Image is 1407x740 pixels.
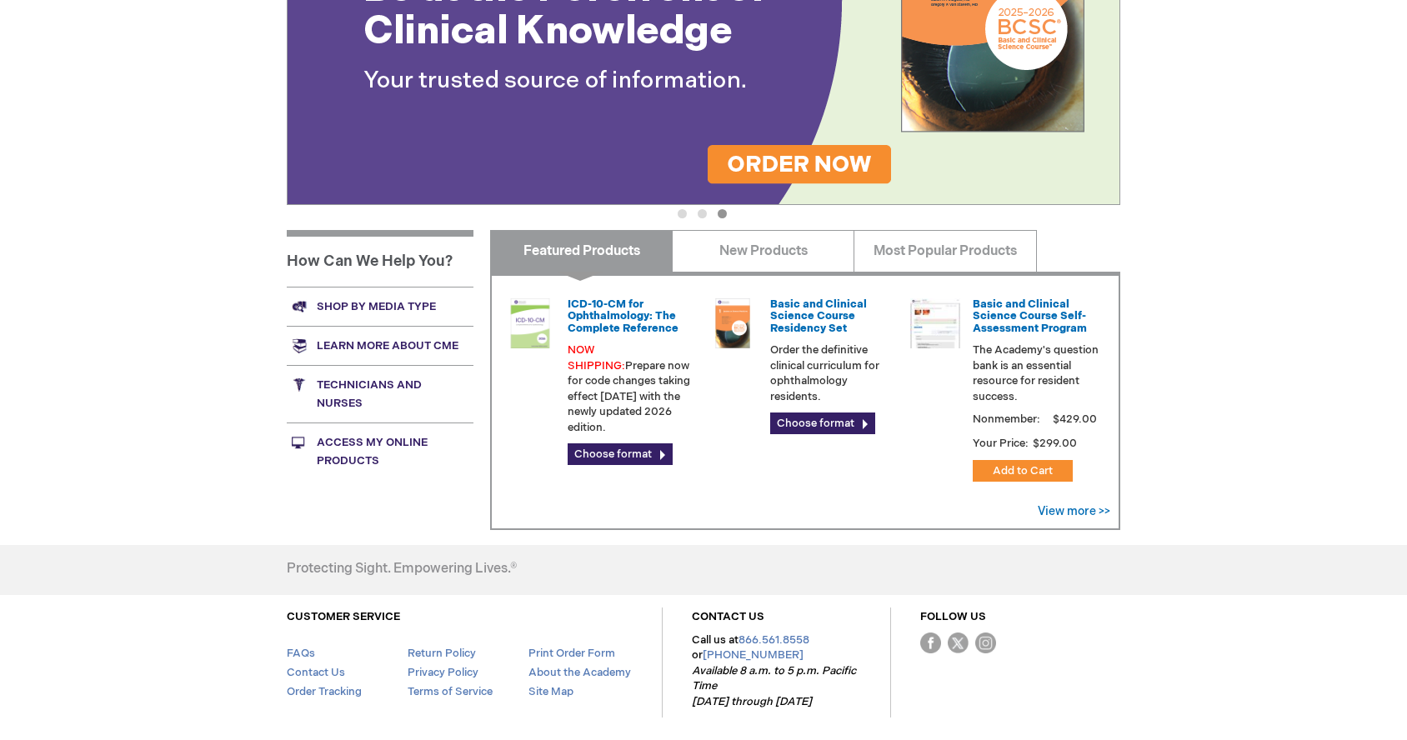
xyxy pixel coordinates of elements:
img: 0120008u_42.png [505,298,555,348]
a: Basic and Clinical Science Course Self-Assessment Program [973,297,1087,335]
button: Add to Cart [973,460,1073,482]
a: Technicians and nurses [287,365,473,422]
a: ICD-10-CM for Ophthalmology: The Complete Reference [568,297,678,335]
span: $429.00 [1050,412,1099,426]
a: Choose format [568,443,673,465]
p: Prepare now for code changes taking effect [DATE] with the newly updated 2026 edition. [568,342,694,435]
a: View more >> [1038,504,1110,518]
a: Privacy Policy [408,666,478,679]
a: Terms of Service [408,685,493,698]
a: [PHONE_NUMBER] [703,648,804,662]
a: Featured Products [490,230,673,272]
a: FOLLOW US [920,610,986,623]
span: Add to Cart [993,464,1053,477]
font: NOW SHIPPING: [568,343,625,372]
img: instagram [975,632,996,653]
button: 2 of 3 [698,209,707,218]
a: Choose format [770,412,875,434]
a: Basic and Clinical Science Course Residency Set [770,297,867,335]
a: Most Popular Products [854,230,1036,272]
a: Access My Online Products [287,422,473,480]
a: CUSTOMER SERVICE [287,610,400,623]
strong: Your Price: [973,437,1029,450]
em: Available 8 a.m. to 5 p.m. Pacific Time [DATE] through [DATE] [692,664,856,708]
img: Facebook [920,632,941,653]
p: The Academy's question bank is an essential resource for resident success. [973,342,1099,404]
img: bcscself_20.jpg [910,298,960,348]
span: $299.00 [1031,437,1079,450]
a: Print Order Form [528,647,615,660]
p: Call us at or [692,632,861,710]
a: New Products [672,230,854,272]
a: Learn more about CME [287,326,473,365]
h1: How Can We Help You? [287,230,473,287]
a: Return Policy [408,647,476,660]
p: Order the definitive clinical curriculum for ophthalmology residents. [770,342,897,404]
a: 866.561.8558 [739,633,809,647]
img: 02850963u_47.png [708,298,758,348]
a: Shop by media type [287,287,473,326]
strong: Nonmember: [973,409,1040,430]
button: 3 of 3 [718,209,727,218]
a: Site Map [528,685,573,698]
a: Contact Us [287,666,345,679]
img: Twitter [948,632,969,653]
a: Order Tracking [287,685,362,698]
button: 1 of 3 [678,209,687,218]
a: CONTACT US [692,610,764,623]
h4: Protecting Sight. Empowering Lives.® [287,562,517,577]
a: FAQs [287,647,315,660]
a: About the Academy [528,666,631,679]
